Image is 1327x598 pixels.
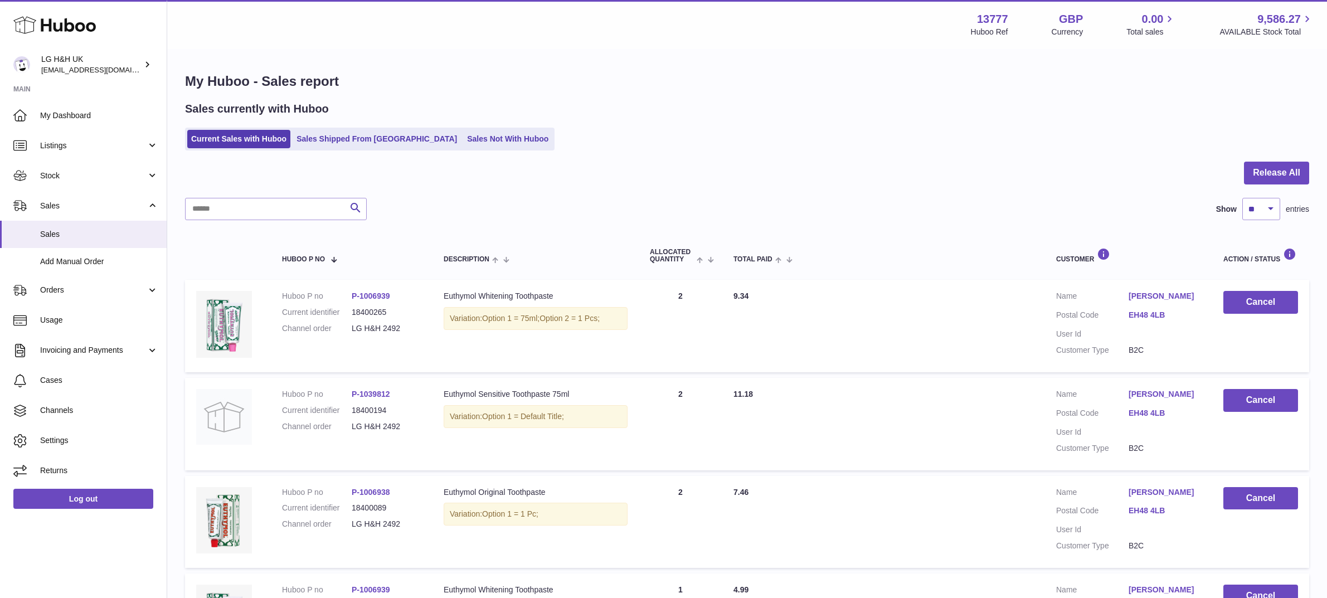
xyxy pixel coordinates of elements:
a: [PERSON_NAME] [1129,291,1201,302]
span: Option 1 = 1 Pc; [482,509,538,518]
div: Customer [1056,248,1201,263]
dt: Channel order [282,421,352,432]
div: Euthymol Sensitive Toothpaste 75ml [444,389,628,400]
span: entries [1286,204,1309,215]
span: Listings [40,140,147,151]
h1: My Huboo - Sales report [185,72,1309,90]
span: Sales [40,201,147,211]
span: Cases [40,375,158,386]
dd: B2C [1129,541,1201,551]
span: Huboo P no [282,256,325,263]
span: 9.34 [733,291,748,300]
span: My Dashboard [40,110,158,121]
span: ALLOCATED Quantity [650,249,694,263]
button: Release All [1244,162,1309,184]
dt: Name [1056,389,1129,402]
dt: Current identifier [282,503,352,513]
a: Current Sales with Huboo [187,130,290,148]
span: Add Manual Order [40,256,158,267]
a: P-1006939 [352,291,390,300]
span: 7.46 [733,488,748,497]
span: Sales [40,229,158,240]
img: no-photo.jpg [196,389,252,445]
span: [EMAIL_ADDRESS][DOMAIN_NAME] [41,65,164,74]
dt: Name [1056,291,1129,304]
span: Settings [40,435,158,446]
a: P-1006938 [352,488,390,497]
span: Returns [40,465,158,476]
dt: Customer Type [1056,541,1129,551]
td: 2 [639,378,722,470]
a: Sales Not With Huboo [463,130,552,148]
a: EH48 4LB [1129,505,1201,516]
div: Action / Status [1223,248,1298,263]
span: Description [444,256,489,263]
dd: LG H&H 2492 [352,421,421,432]
strong: GBP [1059,12,1083,27]
span: Orders [40,285,147,295]
dd: 18400194 [352,405,421,416]
a: EH48 4LB [1129,310,1201,320]
strong: 13777 [977,12,1008,27]
div: Currency [1052,27,1083,37]
dt: User Id [1056,329,1129,339]
a: EH48 4LB [1129,408,1201,419]
span: AVAILABLE Stock Total [1219,27,1314,37]
span: Stock [40,171,147,181]
div: Variation: [444,405,628,428]
dd: 18400265 [352,307,421,318]
button: Cancel [1223,487,1298,510]
a: 0.00 Total sales [1126,12,1176,37]
a: Sales Shipped From [GEOGRAPHIC_DATA] [293,130,461,148]
dt: Name [1056,487,1129,500]
dt: Postal Code [1056,505,1129,519]
img: whitening-toothpaste.webp [196,291,252,358]
img: veechen@lghnh.co.uk [13,56,30,73]
span: Option 2 = 1 Pcs; [539,314,600,323]
img: Euthymol_Original_Toothpaste_Image-1.webp [196,487,252,554]
dt: Huboo P no [282,389,352,400]
span: Option 1 = 75ml; [482,314,539,323]
dd: LG H&H 2492 [352,323,421,334]
div: Euthymol Whitening Toothpaste [444,291,628,302]
dt: Huboo P no [282,291,352,302]
dd: B2C [1129,443,1201,454]
div: Variation: [444,307,628,330]
dt: Current identifier [282,307,352,318]
div: Euthymol Original Toothpaste [444,487,628,498]
dt: User Id [1056,427,1129,437]
dt: Customer Type [1056,443,1129,454]
dd: 18400089 [352,503,421,513]
td: 2 [639,280,722,372]
div: LG H&H UK [41,54,142,75]
button: Cancel [1223,291,1298,314]
span: Total paid [733,256,772,263]
div: Variation: [444,503,628,526]
a: [PERSON_NAME] [1129,487,1201,498]
dt: Postal Code [1056,408,1129,421]
dt: Name [1056,585,1129,598]
dt: Customer Type [1056,345,1129,356]
dt: Current identifier [282,405,352,416]
td: 2 [639,476,722,568]
button: Cancel [1223,389,1298,412]
a: Log out [13,489,153,509]
label: Show [1216,204,1237,215]
a: [PERSON_NAME] [1129,389,1201,400]
dt: Huboo P no [282,487,352,498]
span: Channels [40,405,158,416]
dd: B2C [1129,345,1201,356]
dt: Postal Code [1056,310,1129,323]
dt: Huboo P no [282,585,352,595]
div: Euthymol Whitening Toothpaste [444,585,628,595]
a: [PERSON_NAME] [1129,585,1201,595]
span: 0.00 [1142,12,1164,27]
span: Invoicing and Payments [40,345,147,356]
a: P-1006939 [352,585,390,594]
dd: LG H&H 2492 [352,519,421,529]
dt: Channel order [282,323,352,334]
span: Total sales [1126,27,1176,37]
span: Usage [40,315,158,325]
h2: Sales currently with Huboo [185,101,329,116]
span: 11.18 [733,390,753,398]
